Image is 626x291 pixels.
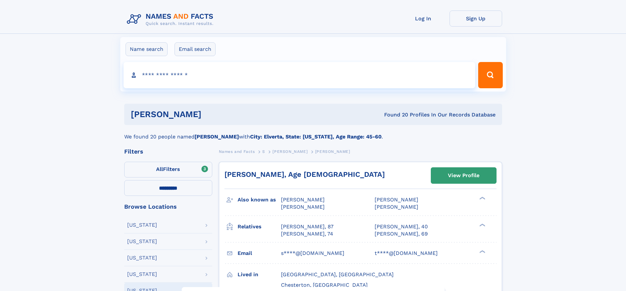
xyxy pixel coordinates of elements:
[272,147,308,156] a: [PERSON_NAME]
[238,194,281,205] h3: Also known as
[281,223,334,230] a: [PERSON_NAME], 87
[281,230,333,238] a: [PERSON_NAME], 74
[124,204,212,210] div: Browse Locations
[281,197,325,203] span: [PERSON_NAME]
[224,170,385,178] a: [PERSON_NAME], Age [DEMOGRAPHIC_DATA]
[127,255,157,260] div: [US_STATE]
[375,197,418,203] span: [PERSON_NAME]
[124,162,212,177] label: Filters
[375,223,428,230] a: [PERSON_NAME], 40
[127,239,157,244] div: [US_STATE]
[478,223,486,227] div: ❯
[250,134,382,140] b: City: Elverta, State: [US_STATE], Age Range: 45-60
[238,221,281,232] h3: Relatives
[478,62,502,88] button: Search Button
[195,134,239,140] b: [PERSON_NAME]
[272,149,308,154] span: [PERSON_NAME]
[293,111,496,118] div: Found 20 Profiles In Our Records Database
[281,282,368,288] span: Chesterton, [GEOGRAPHIC_DATA]
[375,204,418,210] span: [PERSON_NAME]
[127,222,157,228] div: [US_STATE]
[281,271,394,278] span: [GEOGRAPHIC_DATA], [GEOGRAPHIC_DATA]
[124,125,502,141] div: We found 20 people named with .
[238,248,281,259] h3: Email
[478,249,486,254] div: ❯
[281,204,325,210] span: [PERSON_NAME]
[397,10,450,27] a: Log In
[156,166,163,172] span: All
[238,269,281,280] h3: Lived in
[126,42,168,56] label: Name search
[219,147,255,156] a: Names and Facts
[131,110,293,118] h1: [PERSON_NAME]
[431,168,496,183] a: View Profile
[174,42,216,56] label: Email search
[124,10,219,28] img: Logo Names and Facts
[448,168,479,183] div: View Profile
[375,230,428,238] a: [PERSON_NAME], 69
[478,196,486,200] div: ❯
[127,272,157,277] div: [US_STATE]
[262,147,265,156] a: S
[450,10,502,27] a: Sign Up
[262,149,265,154] span: S
[124,149,212,155] div: Filters
[315,149,350,154] span: [PERSON_NAME]
[124,62,475,88] input: search input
